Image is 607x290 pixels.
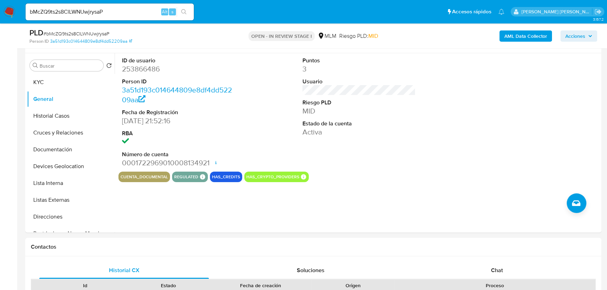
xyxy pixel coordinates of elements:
[106,63,112,70] button: Volver al orden por defecto
[122,116,235,126] dd: [DATE] 21:52:16
[499,30,552,42] button: AML Data Collector
[27,74,115,91] button: KYC
[316,282,389,289] div: Origen
[296,266,324,274] span: Soluciones
[498,9,504,15] a: Notificaciones
[27,158,115,175] button: Devices Geolocation
[43,30,109,37] span: # bMcZQ9ts2s8ClLWNUwjrysaP
[27,208,115,225] button: Direcciones
[339,32,378,40] span: Riesgo PLD:
[521,8,592,15] p: michelleangelica.rodriguez@mercadolibre.com.mx
[302,64,416,74] dd: 3
[33,63,38,68] button: Buscar
[109,266,139,274] span: Historial CX
[504,30,547,42] b: AML Data Collector
[27,175,115,192] button: Lista Interna
[40,63,101,69] input: Buscar
[131,282,205,289] div: Estado
[302,57,416,64] dt: Puntos
[121,175,168,178] button: cuenta_documental
[122,151,235,158] dt: Número de cuenta
[248,31,315,41] p: OPEN - IN REVIEW STAGE I
[122,57,235,64] dt: ID de usuario
[318,32,336,40] div: MLM
[122,64,235,74] dd: 253866486
[29,27,43,38] b: PLD
[302,127,416,137] dd: Activa
[50,38,132,44] a: 3a51d193c014644809e8df4dd52209aa
[594,8,602,15] a: Salir
[491,266,503,274] span: Chat
[212,175,240,178] button: has_credits
[560,30,597,42] button: Acciones
[122,85,232,105] a: 3a51d193c014644809e8df4dd52209aa
[122,130,235,137] dt: RBA
[27,91,115,108] button: General
[31,243,596,250] h1: Contactos
[171,8,173,15] span: s
[215,282,307,289] div: Fecha de creación
[122,109,235,116] dt: Fecha de Registración
[26,7,194,16] input: Buscar usuario o caso...
[27,141,115,158] button: Documentación
[162,8,168,15] span: Alt
[174,175,198,178] button: regulated
[302,120,416,127] dt: Estado de la cuenta
[48,282,122,289] div: Id
[29,38,49,44] b: Person ID
[27,225,115,242] button: Restricciones Nuevo Mundo
[177,7,191,17] button: search-icon
[27,124,115,141] button: Cruces y Relaciones
[27,108,115,124] button: Historial Casos
[27,192,115,208] button: Listas Externas
[302,78,416,85] dt: Usuario
[565,30,585,42] span: Acciones
[122,78,235,85] dt: Person ID
[452,8,491,15] span: Accesos rápidos
[302,99,416,106] dt: Riesgo PLD
[368,32,378,40] span: MID
[593,16,603,22] span: 3.157.2
[400,282,591,289] div: Proceso
[122,158,235,168] dd: 0001722969010008134921
[246,175,299,178] button: has_crypto_providers
[302,106,416,116] dd: MID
